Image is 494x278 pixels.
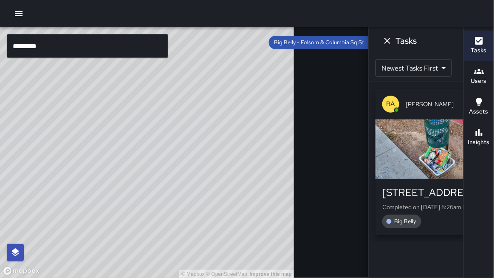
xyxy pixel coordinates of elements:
button: Users [464,61,494,92]
h6: Insights [468,138,490,147]
h6: Users [471,77,487,86]
h6: Tasks [471,46,487,55]
span: [PERSON_NAME] [406,100,480,108]
div: Big Belly - Folsom & Columbia Sq St. [269,36,379,49]
button: Dismiss [379,32,396,49]
p: BA [386,99,395,109]
div: [STREET_ADDRESS] [382,186,480,199]
h6: Assets [469,107,488,116]
button: Insights [464,122,494,153]
button: BA[PERSON_NAME][STREET_ADDRESS]Completed on [DATE] 8:26am PDTBig Belly [375,89,487,235]
div: Newest Tasks First [375,60,452,77]
p: Completed on [DATE] 8:26am PDT [382,203,480,211]
button: Assets [464,92,494,122]
p: 1 tasks [463,63,487,73]
span: Big Belly - Folsom & Columbia Sq St. [269,38,370,47]
h6: Tasks [396,34,417,48]
span: Big Belly [390,217,421,226]
button: Tasks [464,31,494,61]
